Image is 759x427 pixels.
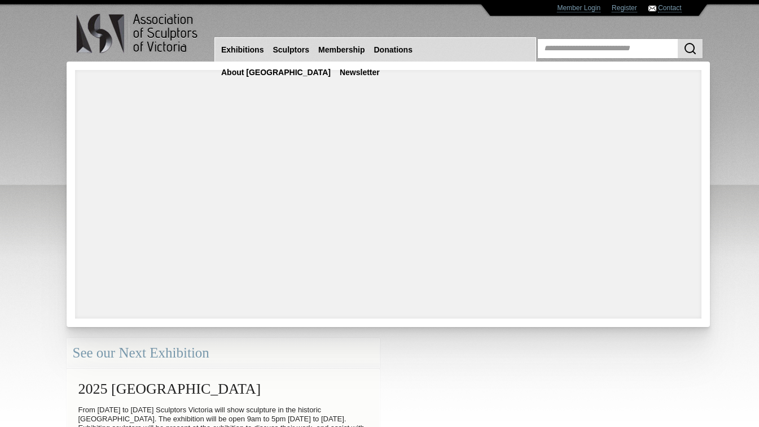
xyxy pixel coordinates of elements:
[648,6,656,11] img: Contact ASV
[268,40,314,60] a: Sculptors
[683,42,697,55] img: Search
[73,375,374,403] h2: 2025 [GEOGRAPHIC_DATA]
[557,4,600,12] a: Member Login
[314,40,369,60] a: Membership
[658,4,681,12] a: Contact
[335,62,384,83] a: Newsletter
[370,40,417,60] a: Donations
[217,62,335,83] a: About [GEOGRAPHIC_DATA]
[217,40,268,60] a: Exhibitions
[612,4,637,12] a: Register
[76,11,200,56] img: logo.png
[67,338,380,368] div: See our Next Exhibition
